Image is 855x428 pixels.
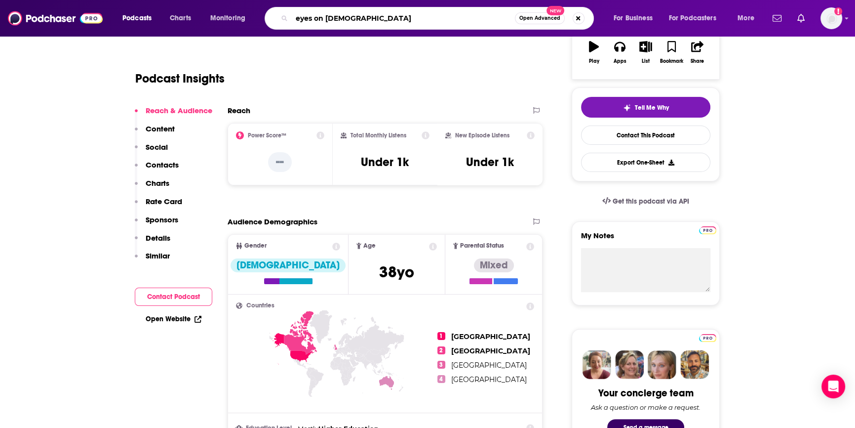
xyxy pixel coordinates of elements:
[135,71,225,86] h1: Podcast Insights
[455,132,509,139] h2: New Episode Listens
[820,7,842,29] span: Logged in as BenLaurro
[231,258,346,272] div: [DEMOGRAPHIC_DATA]
[146,124,175,133] p: Content
[122,11,152,25] span: Podcasts
[350,132,406,139] h2: Total Monthly Listens
[451,375,527,384] span: [GEOGRAPHIC_DATA]
[146,178,169,188] p: Charts
[581,97,710,118] button: tell me why sparkleTell Me Why
[135,178,169,197] button: Charts
[699,226,716,234] img: Podchaser Pro
[613,197,689,206] span: Get this podcast via API
[581,126,710,145] a: Contact This Podcast
[146,315,201,323] a: Open Website
[642,58,650,64] div: List
[135,106,212,124] button: Reach & Audience
[292,10,515,26] input: Search podcasts, credits, & more...
[451,361,527,370] span: [GEOGRAPHIC_DATA]
[607,35,632,70] button: Apps
[135,160,179,178] button: Contacts
[170,11,191,25] span: Charts
[244,243,267,249] span: Gender
[248,132,286,139] h2: Power Score™
[268,152,292,172] p: --
[699,225,716,234] a: Pro website
[519,16,560,21] span: Open Advanced
[648,350,676,379] img: Jules Profile
[607,10,665,26] button: open menu
[135,288,212,306] button: Contact Podcast
[589,58,599,64] div: Play
[146,197,182,206] p: Rate Card
[363,243,376,249] span: Age
[210,11,245,25] span: Monitoring
[146,251,170,260] p: Similar
[635,104,669,112] span: Tell Me Why
[146,215,178,224] p: Sponsors
[437,332,445,340] span: 1
[246,302,274,309] span: Countries
[594,189,697,214] a: Get this podcast via API
[460,243,504,249] span: Parental Status
[659,35,684,70] button: Bookmark
[437,375,445,383] span: 4
[437,346,445,354] span: 2
[583,350,611,379] img: Sydney Profile
[691,58,704,64] div: Share
[135,251,170,269] button: Similar
[793,10,809,27] a: Show notifications dropdown
[116,10,164,26] button: open menu
[614,58,626,64] div: Apps
[203,10,258,26] button: open menu
[820,7,842,29] button: Show profile menu
[598,387,694,399] div: Your concierge team
[437,361,445,369] span: 3
[699,334,716,342] img: Podchaser Pro
[581,35,607,70] button: Play
[274,7,603,30] div: Search podcasts, credits, & more...
[228,106,250,115] h2: Reach
[821,375,845,398] div: Open Intercom Messenger
[614,11,653,25] span: For Business
[669,11,716,25] span: For Podcasters
[738,11,754,25] span: More
[515,12,565,24] button: Open AdvancedNew
[660,58,683,64] div: Bookmark
[466,155,514,170] h3: Under 1k
[163,10,197,26] a: Charts
[135,215,178,233] button: Sponsors
[135,197,182,215] button: Rate Card
[581,231,710,248] label: My Notes
[146,142,168,152] p: Social
[662,10,731,26] button: open menu
[451,332,530,341] span: [GEOGRAPHIC_DATA]
[228,217,317,226] h2: Audience Demographics
[8,9,103,28] img: Podchaser - Follow, Share and Rate Podcasts
[820,7,842,29] img: User Profile
[146,233,170,243] p: Details
[591,403,700,411] div: Ask a question or make a request.
[731,10,767,26] button: open menu
[834,7,842,15] svg: Add a profile image
[546,6,564,15] span: New
[379,262,414,282] span: 38 yo
[633,35,659,70] button: List
[135,142,168,161] button: Social
[135,233,170,252] button: Details
[699,333,716,342] a: Pro website
[623,104,631,112] img: tell me why sparkle
[361,155,409,170] h3: Under 1k
[615,350,644,379] img: Barbara Profile
[581,153,710,172] button: Export One-Sheet
[680,350,709,379] img: Jon Profile
[769,10,785,27] a: Show notifications dropdown
[135,124,175,142] button: Content
[474,258,514,272] div: Mixed
[451,346,530,355] span: [GEOGRAPHIC_DATA]
[146,106,212,115] p: Reach & Audience
[685,35,710,70] button: Share
[146,160,179,170] p: Contacts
